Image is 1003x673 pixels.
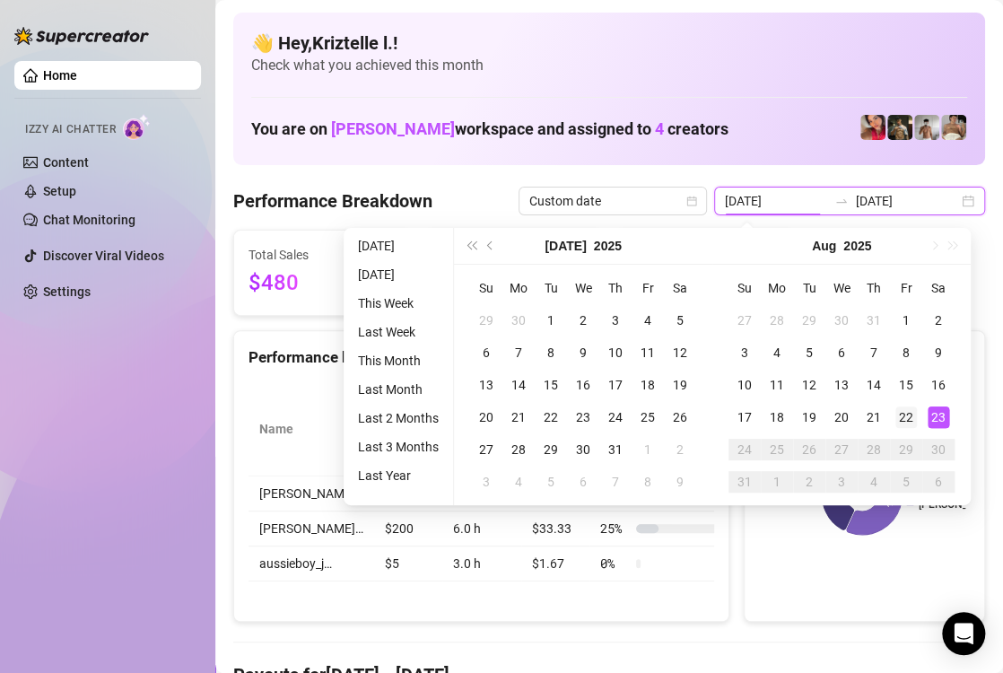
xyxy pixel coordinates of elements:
[728,336,761,369] td: 2025-08-03
[895,342,917,363] div: 8
[914,115,939,140] img: aussieboy_j
[793,401,825,433] td: 2025-08-19
[863,406,885,428] div: 21
[834,194,849,208] span: swap-right
[798,374,820,396] div: 12
[249,245,396,265] span: Total Sales
[890,369,922,401] td: 2025-08-15
[521,546,589,581] td: $1.67
[351,379,446,400] li: Last Month
[895,439,917,460] div: 29
[890,401,922,433] td: 2025-08-22
[508,374,529,396] div: 14
[664,304,696,336] td: 2025-07-05
[572,471,594,493] div: 6
[766,374,788,396] div: 11
[863,471,885,493] div: 4
[922,401,955,433] td: 2025-08-23
[600,519,629,538] span: 25 %
[831,374,852,396] div: 13
[632,304,664,336] td: 2025-07-04
[669,471,691,493] div: 9
[831,439,852,460] div: 27
[825,369,858,401] td: 2025-08-13
[669,342,691,363] div: 12
[793,336,825,369] td: 2025-08-05
[890,336,922,369] td: 2025-08-08
[605,406,626,428] div: 24
[669,439,691,460] div: 2
[632,401,664,433] td: 2025-07-25
[259,419,349,439] span: Name
[475,342,497,363] div: 6
[540,374,562,396] div: 15
[567,304,599,336] td: 2025-07-02
[734,342,755,363] div: 3
[572,310,594,331] div: 2
[798,471,820,493] div: 2
[502,433,535,466] td: 2025-07-28
[858,304,890,336] td: 2025-07-31
[461,228,481,264] button: Last year (Control + left)
[686,196,697,206] span: calendar
[331,119,455,138] span: [PERSON_NAME]
[922,304,955,336] td: 2025-08-02
[761,272,793,304] th: Mo
[856,191,958,211] input: End date
[890,433,922,466] td: 2025-08-29
[863,439,885,460] div: 28
[858,272,890,304] th: Th
[928,406,949,428] div: 23
[481,228,501,264] button: Previous month (PageUp)
[249,476,374,511] td: [PERSON_NAME]…
[895,310,917,331] div: 1
[793,272,825,304] th: Tu
[442,511,521,546] td: 6.0 h
[632,466,664,498] td: 2025-08-08
[572,374,594,396] div: 16
[521,511,589,546] td: $33.33
[43,68,77,83] a: Home
[890,466,922,498] td: 2025-09-05
[535,433,567,466] td: 2025-07-29
[529,188,696,214] span: Custom date
[502,401,535,433] td: 2025-07-21
[669,310,691,331] div: 5
[761,433,793,466] td: 2025-08-25
[637,439,658,460] div: 1
[351,436,446,458] li: Last 3 Months
[351,321,446,343] li: Last Week
[567,272,599,304] th: We
[43,249,164,263] a: Discover Viral Videos
[508,471,529,493] div: 4
[834,194,849,208] span: to
[470,272,502,304] th: Su
[535,401,567,433] td: 2025-07-22
[793,466,825,498] td: 2025-09-02
[761,336,793,369] td: 2025-08-04
[766,342,788,363] div: 4
[43,284,91,299] a: Settings
[605,439,626,460] div: 31
[858,466,890,498] td: 2025-09-04
[942,612,985,655] div: Open Intercom Messenger
[895,406,917,428] div: 22
[761,304,793,336] td: 2025-07-28
[734,471,755,493] div: 31
[793,369,825,401] td: 2025-08-12
[475,439,497,460] div: 27
[858,433,890,466] td: 2025-08-28
[567,401,599,433] td: 2025-07-23
[632,369,664,401] td: 2025-07-18
[664,401,696,433] td: 2025-07-26
[895,374,917,396] div: 15
[831,406,852,428] div: 20
[43,213,135,227] a: Chat Monitoring
[540,471,562,493] div: 5
[664,272,696,304] th: Sa
[351,407,446,429] li: Last 2 Months
[863,342,885,363] div: 7
[251,56,967,75] span: Check what you achieved this month
[535,466,567,498] td: 2025-08-05
[502,336,535,369] td: 2025-07-07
